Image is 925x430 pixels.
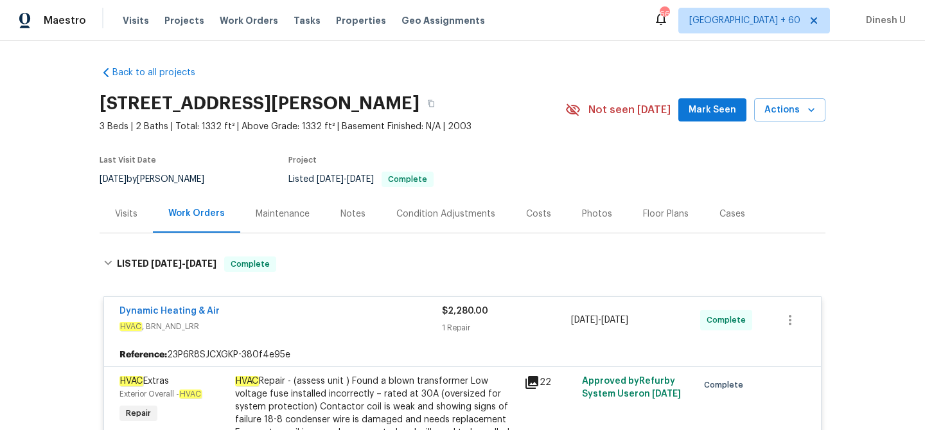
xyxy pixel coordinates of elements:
a: Back to all projects [100,66,223,79]
span: Work Orders [220,14,278,27]
span: [DATE] [186,259,216,268]
div: Maintenance [256,208,310,220]
span: [DATE] [571,316,598,325]
span: Complete [707,314,751,327]
div: Costs [526,208,551,220]
span: Repair [121,407,156,420]
span: Mark Seen [689,102,736,118]
div: LISTED [DATE]-[DATE]Complete [100,244,825,285]
button: Copy Address [419,92,443,115]
span: Maestro [44,14,86,27]
b: Reference: [119,348,167,361]
span: [DATE] [652,390,681,399]
div: 23P6R8SJCXGKP-380f4e95e [104,343,821,366]
span: Exterior Overall - [119,390,202,398]
span: [DATE] [601,316,628,325]
span: [GEOGRAPHIC_DATA] + 60 [689,14,800,27]
span: - [151,259,216,268]
a: Dynamic Heating & Air [119,307,220,316]
div: Condition Adjustments [396,208,495,220]
span: Complete [225,258,275,271]
span: - [571,314,628,327]
span: [DATE] [100,175,127,184]
h6: LISTED [117,256,216,272]
span: [DATE] [151,259,182,268]
span: Properties [336,14,386,27]
span: Projects [164,14,204,27]
span: Project [288,156,317,164]
span: [DATE] [317,175,344,184]
div: 1 Repair [442,321,571,334]
div: Work Orders [168,207,225,220]
div: 661 [660,8,669,21]
div: 22 [524,375,574,390]
h2: [STREET_ADDRESS][PERSON_NAME] [100,97,419,110]
span: Tasks [294,16,321,25]
span: Complete [383,175,432,183]
span: Extras [119,376,169,386]
span: Geo Assignments [401,14,485,27]
div: by [PERSON_NAME] [100,172,220,187]
span: $2,280.00 [442,307,488,316]
em: HVAC [179,390,202,399]
em: HVAC [119,322,142,331]
div: Photos [582,208,612,220]
span: Listed [288,175,434,184]
div: Visits [115,208,137,220]
span: , BRN_AND_LRR [119,320,442,333]
div: Notes [340,208,366,220]
div: Cases [719,208,745,220]
span: - [317,175,374,184]
span: 3 Beds | 2 Baths | Total: 1332 ft² | Above Grade: 1332 ft² | Basement Finished: N/A | 2003 [100,120,565,133]
span: Visits [123,14,149,27]
span: [DATE] [347,175,374,184]
span: Last Visit Date [100,156,156,164]
div: Floor Plans [643,208,689,220]
button: Mark Seen [678,98,746,122]
span: Complete [704,379,748,391]
span: Actions [764,102,815,118]
em: HVAC [119,376,143,386]
span: Not seen [DATE] [588,103,671,116]
span: Approved by Refurby System User on [582,377,681,399]
button: Actions [754,98,825,122]
span: Dinesh U [861,14,906,27]
em: HVAC [235,376,259,386]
